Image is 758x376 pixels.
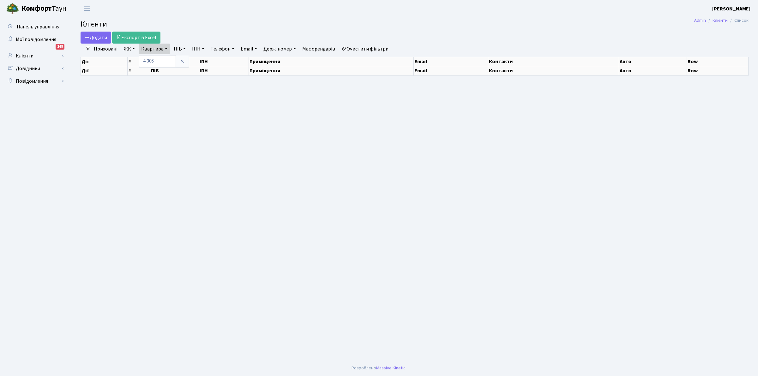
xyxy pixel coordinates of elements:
[300,44,338,54] a: Має орендарів
[79,3,95,14] button: Переключити навігацію
[21,3,52,14] b: Комфорт
[713,17,728,24] a: Клієнти
[3,62,66,75] a: Довідники
[249,66,414,75] th: Приміщення
[6,3,19,15] img: logo.png
[199,57,249,66] th: ІПН
[139,44,170,54] a: Квартира
[85,34,107,41] span: Додати
[81,32,111,44] a: Додати
[339,44,391,54] a: Очистити фільтри
[352,365,406,372] div: Розроблено .
[3,50,66,62] a: Клієнти
[199,66,249,75] th: ІПН
[112,32,160,44] a: Експорт в Excel
[208,44,237,54] a: Телефон
[687,66,749,75] th: Row
[17,23,59,30] span: Панель управління
[685,14,758,27] nav: breadcrumb
[81,66,128,75] th: Дії
[249,57,414,66] th: Приміщення
[376,365,406,371] a: Massive Kinetic
[121,44,137,54] a: ЖК
[488,66,619,75] th: Контакти
[414,66,488,75] th: Email
[728,17,749,24] li: Список
[3,75,66,87] a: Повідомлення
[619,57,687,66] th: Авто
[81,57,128,66] th: Дії
[16,36,56,43] span: Мої повідомлення
[189,44,207,54] a: ІПН
[171,44,188,54] a: ПІБ
[694,17,706,24] a: Admin
[3,21,66,33] a: Панель управління
[414,57,488,66] th: Email
[81,19,107,30] span: Клієнти
[91,44,120,54] a: Приховані
[261,44,298,54] a: Держ. номер
[712,5,750,13] a: [PERSON_NAME]
[712,5,750,12] b: [PERSON_NAME]
[3,33,66,46] a: Мої повідомлення148
[21,3,66,14] span: Таун
[128,57,150,66] th: #
[687,57,749,66] th: Row
[488,57,619,66] th: Контакти
[238,44,260,54] a: Email
[128,66,150,75] th: #
[619,66,687,75] th: Авто
[150,66,199,75] th: ПІБ
[56,44,64,50] div: 148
